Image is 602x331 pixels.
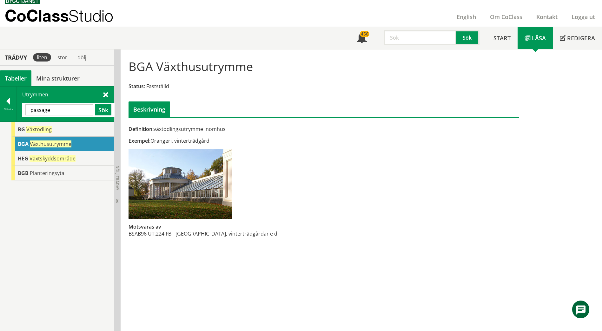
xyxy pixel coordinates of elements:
div: Gå till informationssidan för CoClass Studio [11,166,114,180]
div: Beskrivning [129,101,170,117]
p: CoClass [5,12,113,19]
span: Läsa [532,34,546,42]
span: BGB [18,170,29,177]
div: växtodlingsutrymme inomhus [129,126,385,133]
div: stor [54,53,71,62]
h1: BGA Växthusutrymme [129,59,253,73]
div: Gå till informationssidan för CoClass Studio [11,137,114,151]
span: BGA [18,140,29,147]
div: Utrymmen [17,87,114,121]
span: Start [493,34,511,42]
a: Om CoClass [483,13,529,21]
a: English [450,13,483,21]
span: Fastställd [146,83,169,90]
td: 224.FB - [GEOGRAPHIC_DATA], vinterträdgårdar e d [156,230,277,237]
button: Sök [456,30,480,45]
div: Gå till informationssidan för CoClass Studio [11,151,114,166]
a: Start [486,27,518,49]
span: Exempel: [129,137,150,144]
span: Dölj trädvy [115,165,120,190]
span: Motsvaras av [129,223,161,230]
span: Studio [69,6,113,25]
a: 456 [350,27,374,49]
button: Sök [95,104,111,115]
span: HEG [18,155,28,162]
input: Sök [384,30,456,45]
a: Läsa [518,27,553,49]
td: BSAB96 UT: [129,230,156,237]
span: Planteringsyta [30,170,64,177]
img: bga-vaxthusutrymme.jpg [129,149,232,219]
a: Mina strukturer [31,70,84,86]
a: CoClassStudio [5,7,127,27]
div: Tillbaka [0,107,16,112]
span: Notifikationer [357,34,367,44]
span: Växthusutrymme [30,140,71,147]
div: Orangeri, vinterträdgård [129,137,385,144]
a: Logga ut [565,13,602,21]
div: dölj [74,53,90,62]
span: Definition: [129,126,154,133]
span: Växtskyddsområde [30,155,76,162]
div: Trädvy [1,54,30,61]
a: Redigera [553,27,602,49]
span: Redigera [567,34,595,42]
span: Status: [129,83,145,90]
a: Kontakt [529,13,565,21]
span: Växtodling [26,126,52,133]
input: Sök [25,104,93,115]
div: liten [33,53,51,62]
div: 456 [360,31,369,37]
span: BG [18,126,25,133]
span: Stäng sök [103,91,108,98]
div: Gå till informationssidan för CoClass Studio [11,122,114,137]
